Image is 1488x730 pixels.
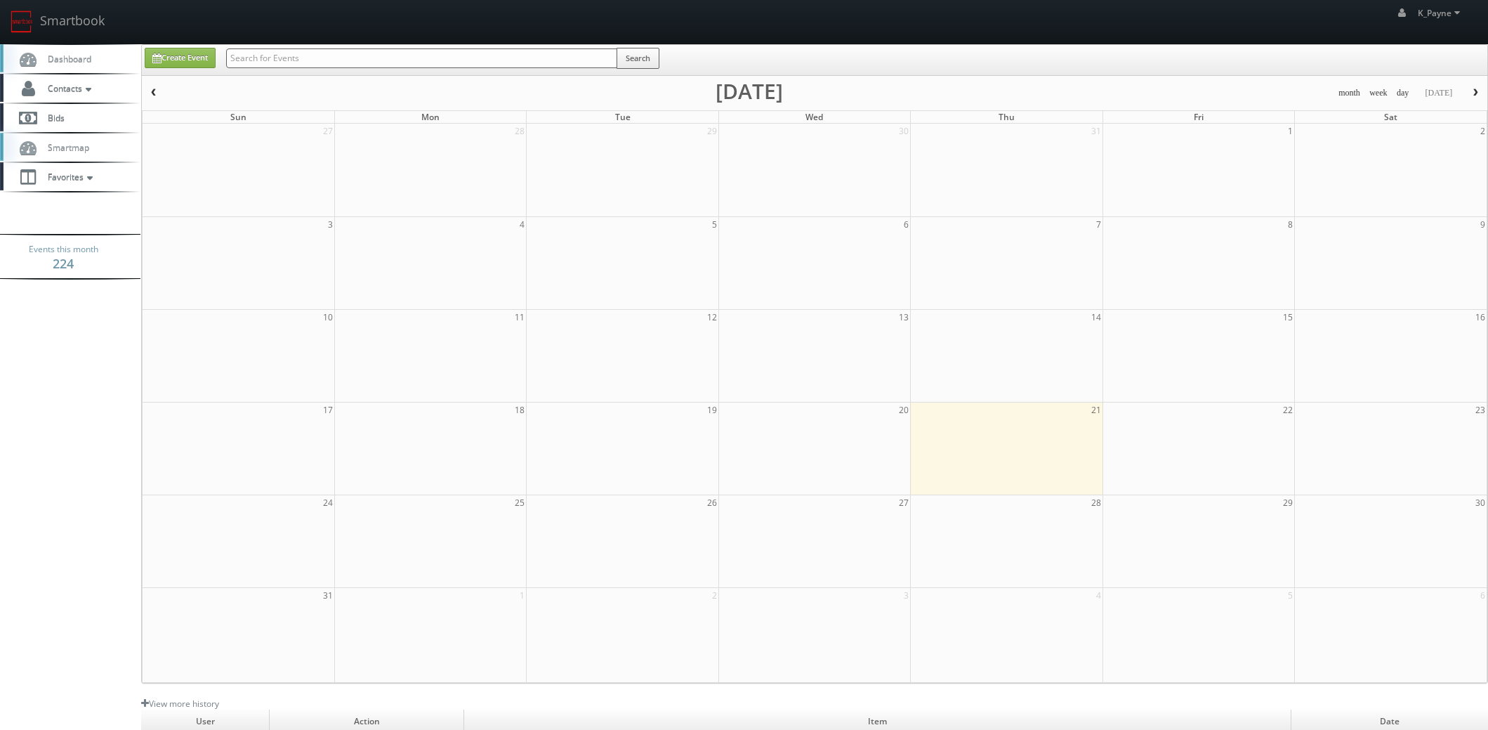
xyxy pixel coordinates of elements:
span: 2 [1479,124,1487,138]
span: 6 [902,217,910,232]
span: 11 [513,310,526,325]
span: 28 [1090,495,1102,510]
span: 2 [711,588,718,603]
span: 16 [1474,310,1487,325]
span: Smartmap [41,141,89,153]
span: Dashboard [41,53,91,65]
span: 1 [518,588,526,603]
h2: [DATE] [716,84,783,98]
span: Fri [1194,111,1204,123]
span: 31 [1090,124,1102,138]
span: 4 [1095,588,1102,603]
span: 17 [322,403,334,417]
a: Create Event [145,48,216,68]
span: 1 [1286,124,1294,138]
button: [DATE] [1420,84,1457,102]
span: 7 [1095,217,1102,232]
span: K_Payne [1418,7,1464,19]
span: 19 [706,403,718,417]
img: smartbook-logo.png [11,11,33,33]
span: 22 [1282,403,1294,417]
span: 5 [1286,588,1294,603]
span: 29 [1282,495,1294,510]
span: 6 [1479,588,1487,603]
span: 5 [711,217,718,232]
span: 25 [513,495,526,510]
span: 28 [513,124,526,138]
button: week [1364,84,1392,102]
span: 8 [1286,217,1294,232]
span: 23 [1474,403,1487,417]
span: 29 [706,124,718,138]
span: 9 [1479,217,1487,232]
span: 18 [513,403,526,417]
span: 14 [1090,310,1102,325]
button: month [1334,84,1365,102]
span: 15 [1282,310,1294,325]
span: 30 [1474,495,1487,510]
a: View more history [141,698,219,710]
span: 12 [706,310,718,325]
input: Search for Events [226,48,617,68]
span: Mon [421,111,440,123]
span: 24 [322,495,334,510]
span: 3 [327,217,334,232]
span: 26 [706,495,718,510]
span: Tue [615,111,631,123]
span: Thu [999,111,1015,123]
span: 20 [897,403,910,417]
button: Search [617,48,659,69]
span: Sun [230,111,246,123]
span: 27 [322,124,334,138]
span: 30 [897,124,910,138]
span: 3 [902,588,910,603]
button: day [1392,84,1414,102]
span: 31 [322,588,334,603]
span: Favorites [41,171,96,183]
span: Bids [41,112,65,124]
span: Contacts [41,82,95,94]
span: Wed [805,111,823,123]
span: Events this month [29,242,98,256]
span: 21 [1090,403,1102,417]
span: Sat [1384,111,1397,123]
strong: 224 [53,255,74,272]
span: 4 [518,217,526,232]
span: 27 [897,495,910,510]
span: 10 [322,310,334,325]
span: 13 [897,310,910,325]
